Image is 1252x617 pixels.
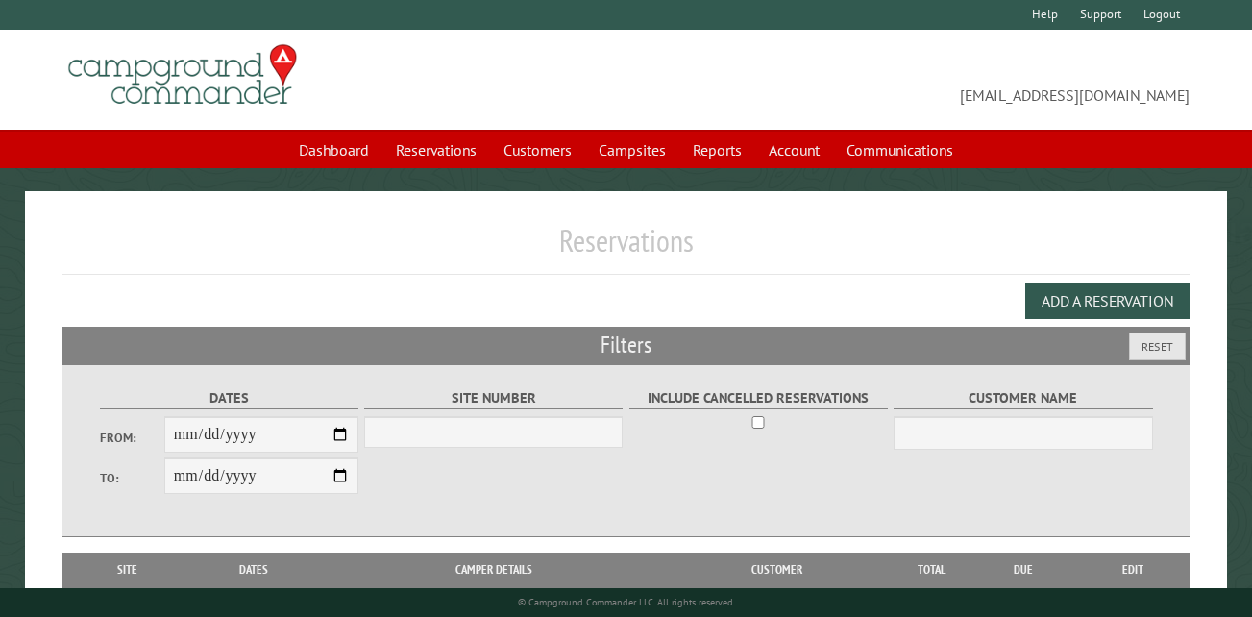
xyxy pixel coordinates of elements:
[492,132,583,168] a: Customers
[1076,553,1190,587] th: Edit
[100,387,358,409] label: Dates
[587,132,677,168] a: Campsites
[182,553,326,587] th: Dates
[661,553,894,587] th: Customer
[894,553,970,587] th: Total
[72,553,182,587] th: Site
[835,132,965,168] a: Communications
[629,387,888,409] label: Include Cancelled Reservations
[1129,333,1186,360] button: Reset
[62,37,303,112] img: Campground Commander
[62,222,1190,275] h1: Reservations
[326,553,661,587] th: Camper Details
[681,132,753,168] a: Reports
[518,596,735,608] small: © Campground Commander LLC. All rights reserved.
[384,132,488,168] a: Reservations
[894,387,1152,409] label: Customer Name
[287,132,381,168] a: Dashboard
[364,387,623,409] label: Site Number
[970,553,1076,587] th: Due
[62,327,1190,363] h2: Filters
[1025,283,1190,319] button: Add a Reservation
[100,429,164,447] label: From:
[626,53,1190,107] span: [EMAIL_ADDRESS][DOMAIN_NAME]
[757,132,831,168] a: Account
[100,469,164,487] label: To:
